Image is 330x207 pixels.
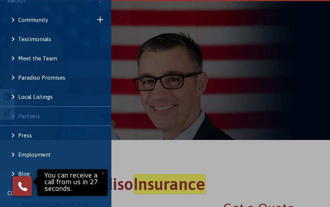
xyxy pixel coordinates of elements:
span: Press [18,132,32,138]
button: Close [95,165,111,181]
span: Community [18,17,48,23]
span: Local Listings [18,94,53,100]
span: Employment [18,151,51,158]
iframe: profile [3,11,116,68]
p: You can receive a call from us in 27 seconds. [39,171,106,194]
span: Partners [18,113,40,119]
img: Phone icon [17,180,29,192]
span: Paradiso Promises [18,74,65,81]
span: Meet the Team [18,55,57,61]
span: Testimonials [18,36,51,42]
